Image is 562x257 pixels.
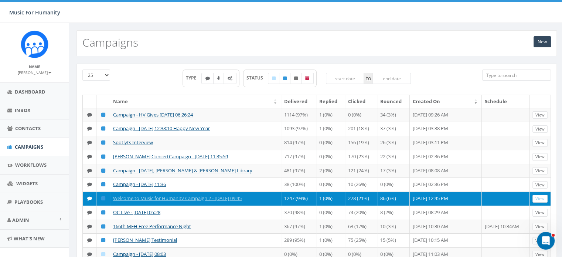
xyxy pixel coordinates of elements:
[377,122,410,136] td: 37 (3%)
[532,181,548,189] a: View
[377,233,410,247] td: 15 (5%)
[113,209,160,216] a: OC Live - [DATE] 05:28
[537,232,555,250] iframe: Intercom live chat
[410,108,482,122] td: [DATE] 09:26 AM
[316,136,345,150] td: 0 (0%)
[410,164,482,178] td: [DATE] 08:08 AM
[113,195,242,202] a: Welcome to Music for Humanity Campaign 2 - [DATE] 09:45
[482,220,529,234] td: [DATE] 10:34AM
[410,220,482,234] td: [DATE] 10:30 AM
[290,73,302,84] label: Unpublished
[532,223,548,231] a: View
[316,220,345,234] td: 1 (0%)
[87,210,92,215] i: Text SMS
[29,64,40,69] small: Name
[345,206,377,220] td: 74 (20%)
[101,112,105,117] i: Published
[410,122,482,136] td: [DATE] 03:38 PM
[15,107,31,114] span: Inbox
[113,167,252,174] a: Campaign - [DATE], [PERSON_NAME] & [PERSON_NAME] Library
[82,36,138,48] h2: Campaigns
[281,177,316,192] td: 38 (100%)
[279,73,291,84] label: Published
[87,140,92,145] i: Text SMS
[532,195,548,203] a: View
[14,199,43,205] span: Playbooks
[377,164,410,178] td: 17 (3%)
[377,136,410,150] td: 26 (3%)
[345,108,377,122] td: 0 (0%)
[101,210,105,215] i: Published
[87,112,92,117] i: Text SMS
[316,164,345,178] td: 2 (0%)
[87,168,92,173] i: Text SMS
[482,70,551,81] input: Type to search
[532,209,548,217] a: View
[377,177,410,192] td: 0 (0%)
[87,238,92,243] i: Text SMS
[377,220,410,234] td: 10 (3%)
[87,182,92,187] i: Text SMS
[101,168,105,173] i: Published
[364,73,372,84] span: to
[87,154,92,159] i: Text SMS
[15,143,43,150] span: Campaigns
[18,70,51,75] small: [PERSON_NAME]
[21,30,48,58] img: Rally_Corp_Logo_1.png
[87,196,92,201] i: Text SMS
[12,217,29,223] span: Admin
[532,111,548,119] a: View
[372,73,411,84] input: end date
[316,108,345,122] td: 1 (0%)
[316,206,345,220] td: 0 (0%)
[113,153,228,160] a: [PERSON_NAME] ConcertCampaign - [DATE] 11:35:59
[377,192,410,206] td: 86 (6%)
[410,233,482,247] td: [DATE] 10:15 AM
[224,73,236,84] label: Automated Message
[101,154,105,159] i: Published
[18,69,51,75] a: [PERSON_NAME]
[281,108,316,122] td: 1114 (97%)
[213,73,224,84] label: Ringless Voice Mail
[410,177,482,192] td: [DATE] 02:36 PM
[101,252,105,257] i: Draft
[410,95,482,108] th: Created On: activate to sort column ascending
[377,150,410,164] td: 22 (3%)
[101,224,105,229] i: Published
[217,76,220,81] i: Ringless Voice Mail
[316,95,345,108] th: Replied
[272,76,276,81] i: Draft
[532,139,548,147] a: View
[281,220,316,234] td: 367 (97%)
[113,237,177,243] a: [PERSON_NAME] Testimonial
[410,192,482,206] td: [DATE] 12:45 PM
[268,73,280,84] label: Draft
[326,73,364,84] input: start date
[534,36,551,47] a: New
[345,122,377,136] td: 201 (18%)
[113,139,153,146] a: Spotlyts Interview
[228,76,232,81] i: Automated Message
[301,73,314,84] label: Archived
[316,150,345,164] td: 0 (0%)
[281,233,316,247] td: 289 (95%)
[377,95,410,108] th: Bounced
[113,125,210,132] a: Campaign - [DATE] 12:38:10 Happy New Year
[316,177,345,192] td: 0 (0%)
[316,122,345,136] td: 1 (0%)
[14,235,45,242] span: What's New
[345,164,377,178] td: 121 (24%)
[101,238,105,243] i: Published
[532,153,548,161] a: View
[283,76,287,81] i: Published
[101,182,105,187] i: Published
[345,150,377,164] td: 170 (23%)
[281,206,316,220] td: 370 (98%)
[532,125,548,133] a: View
[410,206,482,220] td: [DATE] 08:29 AM
[281,164,316,178] td: 481 (97%)
[345,220,377,234] td: 63 (17%)
[482,95,529,108] th: Schedule
[101,196,105,201] i: Published
[281,122,316,136] td: 1093 (97%)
